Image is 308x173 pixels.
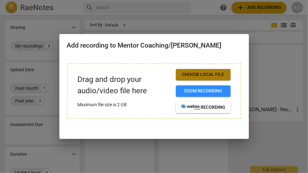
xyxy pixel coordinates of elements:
[176,69,231,80] button: Choose local file
[181,72,226,78] span: Choose local file
[176,102,231,113] button: recording
[67,42,241,49] h2: Add recording to Mentor Coaching/[PERSON_NAME]
[176,85,231,97] button: Zoom recording
[78,101,171,108] p: Maximum file size is 2 GB
[78,74,171,96] p: Drag and drop your audio/video file here
[181,88,226,94] span: Zoom recording
[181,104,226,111] span: recording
